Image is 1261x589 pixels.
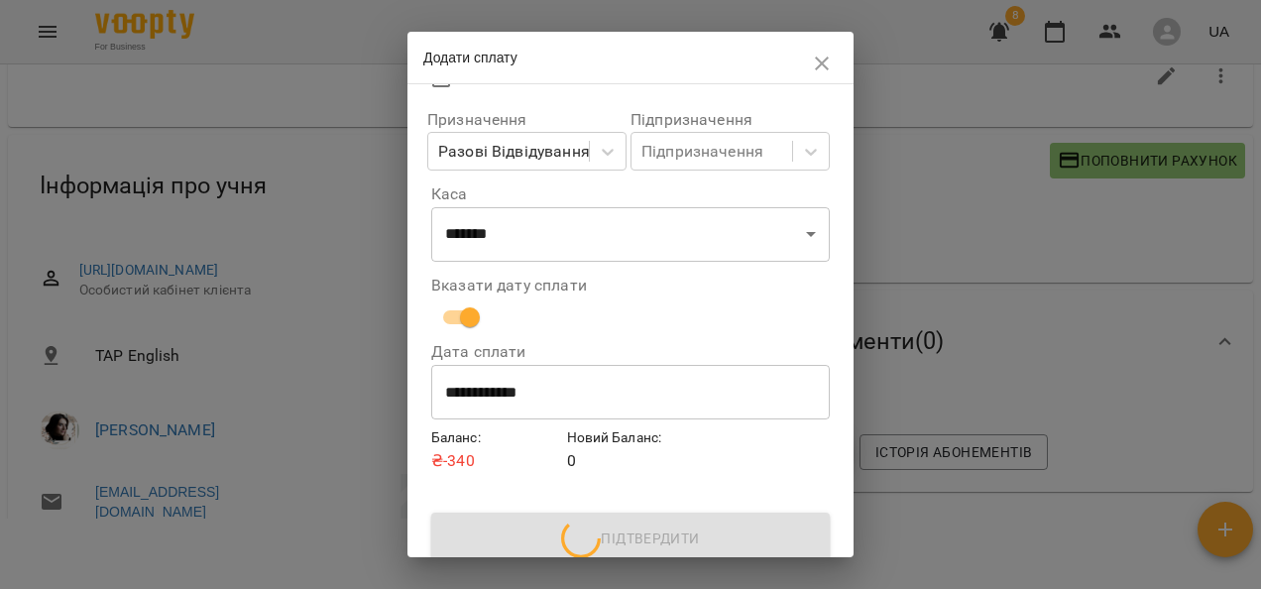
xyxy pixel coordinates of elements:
[567,427,695,449] h6: Новий Баланс :
[431,449,559,473] p: ₴ -340
[431,278,830,294] label: Вказати дату сплати
[423,50,517,65] span: Додати сплату
[431,344,830,360] label: Дата сплати
[427,112,627,128] label: Призначення
[630,112,830,128] label: Підпризначення
[431,186,830,202] label: Каса
[438,140,590,164] div: Разові Відвідування
[641,140,763,164] div: Підпризначення
[563,423,699,476] div: 0
[431,427,559,449] h6: Баланс :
